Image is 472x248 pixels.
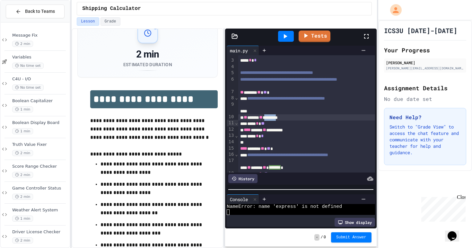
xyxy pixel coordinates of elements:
span: - [314,234,319,241]
div: My Account [383,3,403,17]
button: Back to Teams [6,4,65,18]
div: [PERSON_NAME][EMAIL_ADDRESS][DOMAIN_NAME] [386,66,464,71]
div: 17 [227,157,235,170]
span: Fold line [235,171,238,176]
div: [PERSON_NAME] [386,60,464,66]
span: Fold line [235,120,238,125]
div: History [228,174,258,183]
div: 6 [227,76,235,89]
span: 2 min [12,194,33,200]
span: Boolean Capitalizer [12,98,68,104]
span: NameError: name 'express' is not defined [227,204,342,209]
span: 1 min [12,128,33,134]
span: Game Controller Status [12,186,68,191]
div: main.py [227,47,251,54]
span: Variables [12,55,68,60]
div: 15 [227,145,235,151]
div: Chat with us now!Close [3,3,44,41]
div: 4 [227,64,235,70]
button: Submit Answer [331,232,371,243]
span: C4U - I/O [12,76,68,82]
span: Message Fix [12,33,68,38]
div: 10 [227,114,235,120]
span: / [321,235,323,240]
div: 9 [227,101,235,114]
h3: Need Help? [389,113,461,121]
p: Switch to "Grade View" to access the chat feature and communicate with your teacher for help and ... [389,124,461,156]
h2: Assignment Details [384,84,466,93]
span: 1 min [12,106,33,112]
div: No due date set [384,95,466,103]
span: 2 min [12,150,33,156]
span: Fold line [235,95,238,100]
span: Fold line [235,133,238,138]
div: main.py [227,46,259,55]
div: 7 [227,89,235,95]
span: 2 min [12,237,33,244]
div: Console [227,194,259,204]
span: Back to Teams [25,8,55,15]
a: Tests [299,31,330,42]
span: 2 min [12,172,33,178]
span: Shipping Calculator [82,5,141,13]
div: 13 [227,132,235,139]
h2: Your Progress [384,46,466,55]
span: Score Range Checker [12,164,68,169]
div: 11 [227,120,235,126]
span: No time set [12,63,44,69]
span: 1 min [12,216,33,222]
button: Lesson [77,17,99,26]
span: 0 [324,235,326,240]
div: 3 [227,57,235,64]
span: Truth Value Fixer [12,142,68,147]
div: 5 [227,70,235,76]
button: Grade [101,17,120,26]
span: No time set [12,84,44,91]
span: Boolean Display Board [12,120,68,126]
div: 2 min [123,49,172,60]
iframe: chat widget [445,222,466,242]
div: 16 [227,151,235,158]
span: Fold line [235,152,238,157]
div: 8 [227,95,235,101]
span: Driver License Checker [12,229,68,235]
div: Estimated Duration [123,61,172,68]
iframe: chat widget [419,194,466,222]
span: Weather Alert System [12,208,68,213]
h1: ICS3U [DATE]-[DATE] [384,26,457,35]
div: 14 [227,139,235,145]
div: Console [227,196,251,203]
span: 2 min [12,41,33,47]
div: Show display [335,218,375,227]
div: 18 [227,170,235,177]
div: 12 [227,126,235,133]
span: Submit Answer [336,235,366,240]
